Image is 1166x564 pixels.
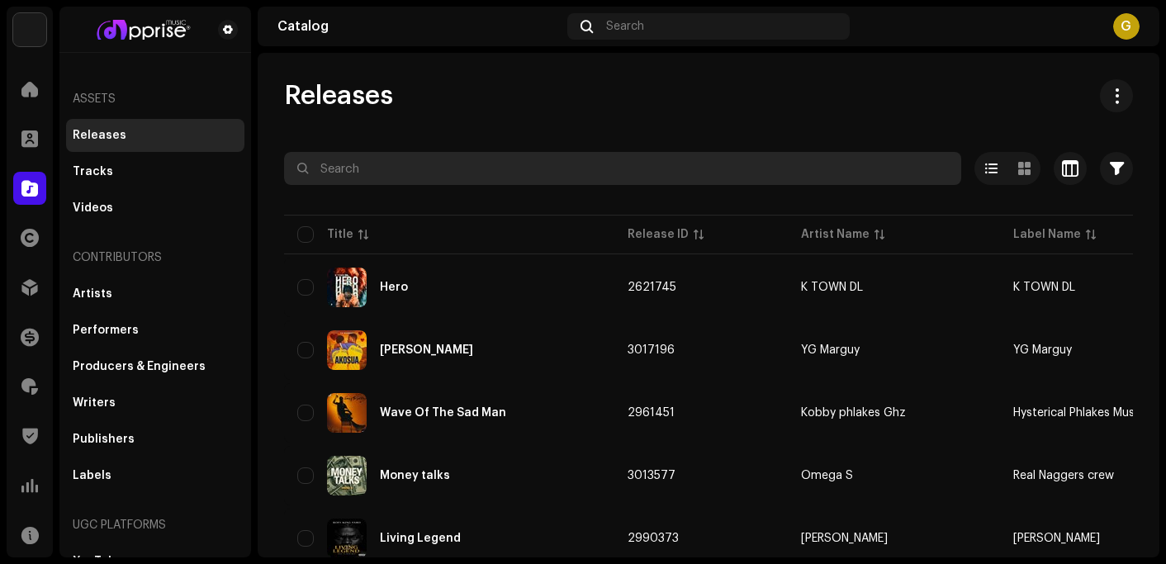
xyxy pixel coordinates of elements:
img: 9775981a-bff0-4a6a-ba39-bb8e972902ac [327,393,367,433]
img: 52a9f8db-82dc-41f0-9be5-f565c87137b8 [327,330,367,370]
span: Kofi King Faro [801,533,987,544]
span: 2621745 [628,282,676,293]
re-m-nav-item: Releases [66,119,244,152]
img: 57cf8f50-2674-4111-9244-cde69b9df598 [327,519,367,558]
div: Kobby phlakes Ghz [801,407,906,419]
re-a-nav-header: UGC Platforms [66,505,244,545]
div: Living Legend [380,533,461,544]
div: Catalog [277,20,561,33]
span: Omega S [801,470,987,481]
span: 2990373 [628,533,679,544]
input: Search [284,152,961,185]
span: Real Naggers crew [1013,470,1114,481]
re-m-nav-item: Writers [66,386,244,419]
span: Releases [284,79,393,112]
re-m-nav-item: Labels [66,459,244,492]
div: Labels [73,469,111,482]
div: Omega S [801,470,853,481]
div: Producers & Engineers [73,360,206,373]
re-m-nav-item: Artists [66,277,244,310]
div: Videos [73,201,113,215]
div: Artist Name [801,226,870,243]
re-m-nav-item: Producers & Engineers [66,350,244,383]
div: Performers [73,324,139,337]
re-m-nav-item: Publishers [66,423,244,456]
div: Release ID [628,226,689,243]
span: Hysterical Phlakes Music [1013,407,1144,419]
div: G [1113,13,1140,40]
re-m-nav-item: Performers [66,314,244,347]
div: Tracks [73,165,113,178]
span: Search [606,20,644,33]
div: Money talks [380,470,450,481]
span: 3017196 [628,344,675,356]
re-a-nav-header: Assets [66,79,244,119]
div: Label Name [1013,226,1081,243]
img: 1c16f3de-5afb-4452-805d-3f3454e20b1b [13,13,46,46]
div: Akosua [380,344,473,356]
div: [PERSON_NAME] [801,533,888,544]
img: f74f4361-80db-4717-b049-8617fab31c6e [327,456,367,495]
div: Releases [73,129,126,142]
span: YG Marguy [801,344,987,356]
re-m-nav-item: Videos [66,192,244,225]
span: K TOWN DL [801,282,987,293]
div: Hero [380,282,408,293]
span: Kofi King Faro [1013,533,1100,544]
img: bf2740f5-a004-4424-adf7-7bc84ff11fd7 [73,20,211,40]
img: 708425fb-0c0b-4950-afea-4f87226e257f [327,268,367,307]
div: K TOWN DL [801,282,863,293]
span: 2961451 [628,407,675,419]
span: 3013577 [628,470,675,481]
div: Wave Of The Sad Man [380,407,506,419]
div: Title [327,226,353,243]
div: Writers [73,396,116,410]
span: K TOWN DL [1013,282,1075,293]
re-a-nav-header: Contributors [66,238,244,277]
div: YG Marguy [801,344,860,356]
div: Publishers [73,433,135,446]
re-m-nav-item: Tracks [66,155,244,188]
div: Artists [73,287,112,301]
span: YG Marguy [1013,344,1072,356]
span: Kobby phlakes Ghz [801,407,987,419]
